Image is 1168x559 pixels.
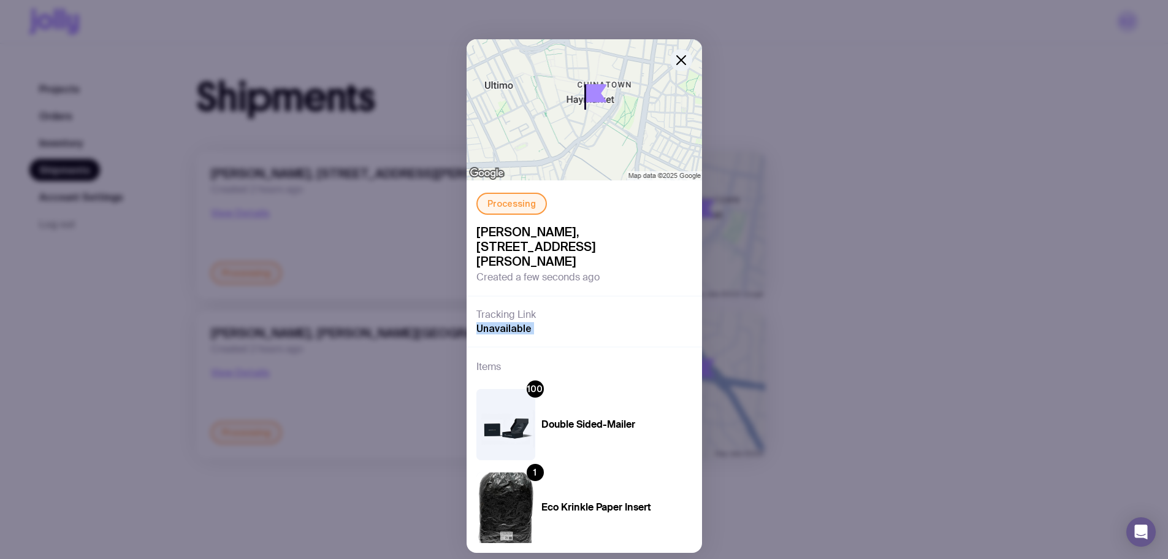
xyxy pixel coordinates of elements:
h4: Double Sided-Mailer [541,418,651,431]
div: 100 [527,380,544,398]
div: 1 [527,464,544,481]
span: Created a few seconds ago [476,271,600,283]
h4: Eco Krinkle Paper Insert [541,501,651,514]
h3: Items [476,360,501,374]
img: staticmap [467,39,702,180]
h3: Tracking Link [476,309,536,321]
span: Unavailable [476,322,532,334]
div: Processing [476,193,547,215]
div: Open Intercom Messenger [1126,517,1156,547]
span: [PERSON_NAME], [STREET_ADDRESS][PERSON_NAME] [476,225,692,269]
